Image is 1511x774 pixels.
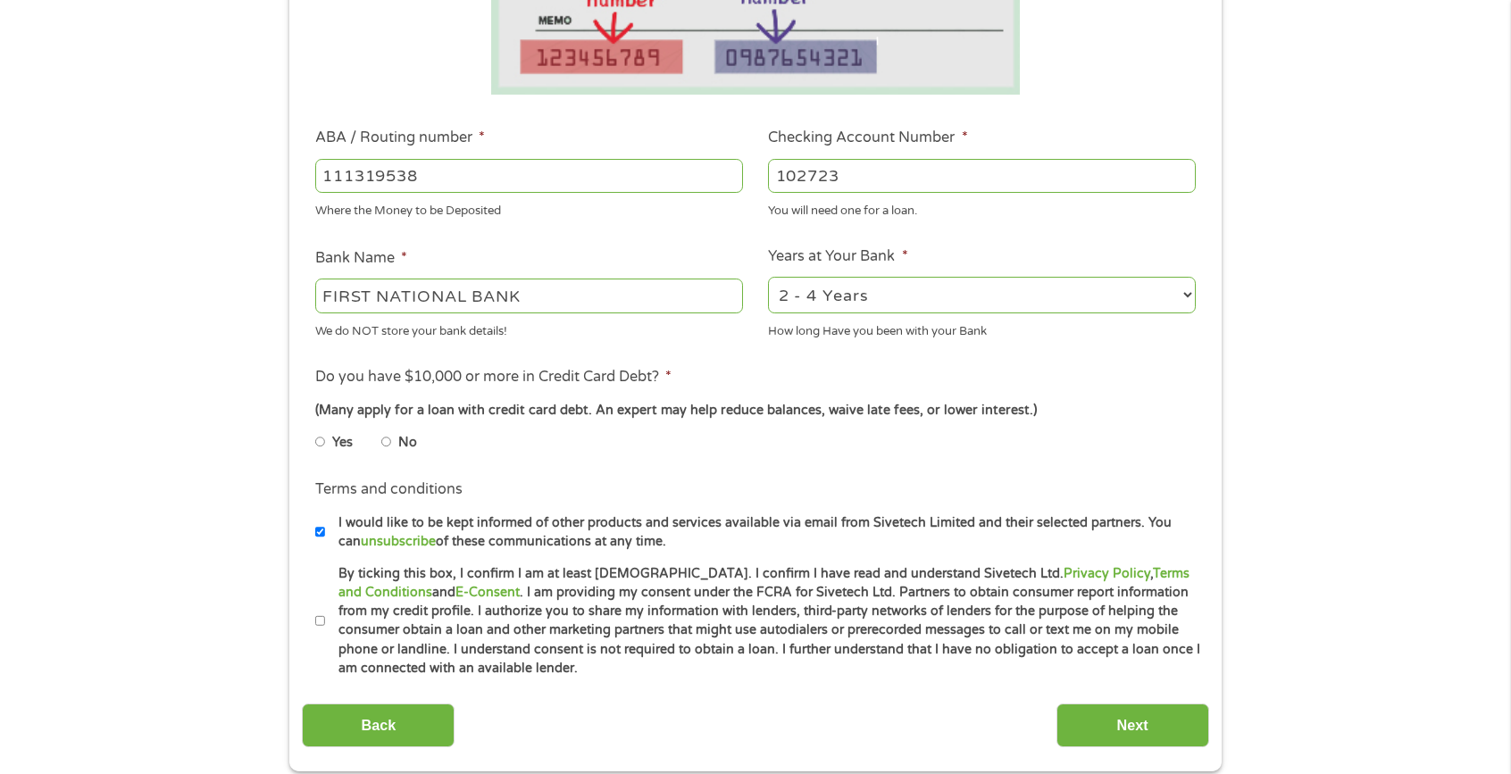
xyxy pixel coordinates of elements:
[315,480,463,499] label: Terms and conditions
[315,316,743,340] div: We do NOT store your bank details!
[1056,703,1209,747] input: Next
[398,433,417,453] label: No
[315,368,672,387] label: Do you have $10,000 or more in Credit Card Debt?
[768,196,1196,221] div: You will need one for a loan.
[325,564,1201,678] label: By ticking this box, I confirm I am at least [DEMOGRAPHIC_DATA]. I confirm I have read and unders...
[338,566,1190,600] a: Terms and Conditions
[768,129,967,147] label: Checking Account Number
[325,513,1201,552] label: I would like to be kept informed of other products and services available via email from Sivetech...
[332,433,353,453] label: Yes
[315,129,485,147] label: ABA / Routing number
[768,247,907,266] label: Years at Your Bank
[315,401,1196,420] div: (Many apply for a loan with credit card debt. An expert may help reduce balances, waive late fees...
[768,159,1196,193] input: 345634636
[315,249,407,268] label: Bank Name
[1064,566,1150,581] a: Privacy Policy
[361,534,436,549] a: unsubscribe
[455,585,520,600] a: E-Consent
[315,196,743,221] div: Where the Money to be Deposited
[768,316,1196,340] div: How long Have you been with your Bank
[302,703,455,747] input: Back
[315,159,743,193] input: 263177916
